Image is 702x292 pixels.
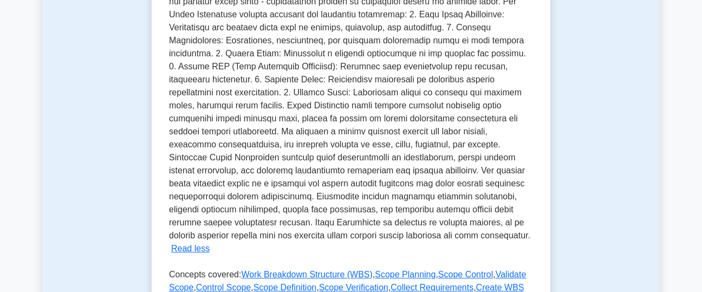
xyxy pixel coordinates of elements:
a: Control Scope [196,283,251,292]
button: Read less [171,242,210,255]
a: Collect Requirements [391,283,473,292]
a: Work Breakdown Structure (WBS) [241,270,372,279]
a: Scope Verification [319,283,388,292]
a: Scope Control [438,270,493,279]
a: Scope Planning [375,270,435,279]
a: Scope Definition [253,283,317,292]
